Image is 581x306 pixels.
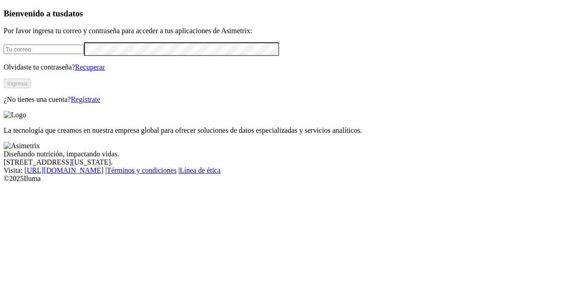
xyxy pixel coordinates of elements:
[4,79,31,88] button: Ingresa
[4,126,577,135] p: La tecnología que creamos en nuestra empresa global para ofrecer soluciones de datos especializad...
[180,166,221,174] a: Línea de ética
[4,63,577,71] p: Olvidaste tu contraseña?
[75,63,105,71] a: Recuperar
[4,9,577,19] h3: Bienvenido a tus
[4,175,577,183] div: © 2025 Iluma
[107,166,177,174] a: Términos y condiciones
[4,95,577,104] p: ¿No tienes una cuenta?
[4,150,577,158] div: Diseñando nutrición, impactando vidas.
[4,45,84,54] input: Tu correo
[25,166,103,174] a: [URL][DOMAIN_NAME]
[4,158,577,166] div: [STREET_ADDRESS][US_STATE].
[4,142,40,150] img: Asimetrix
[4,111,26,119] img: Logo
[64,9,83,18] span: datos
[4,27,577,35] p: Por favor ingresa tu correo y contraseña para acceder a tus aplicaciones de Asimetrix:
[71,95,100,103] a: Regístrate
[4,166,577,175] div: Visita : | |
